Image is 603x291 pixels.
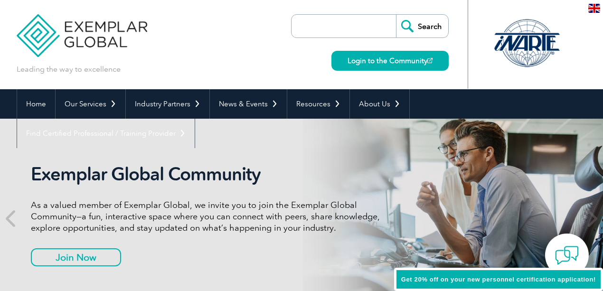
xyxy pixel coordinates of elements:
[210,89,287,119] a: News & Events
[31,248,121,266] a: Join Now
[427,58,433,63] img: open_square.png
[555,244,579,267] img: contact-chat.png
[31,163,387,185] h2: Exemplar Global Community
[17,89,55,119] a: Home
[126,89,209,119] a: Industry Partners
[17,119,195,148] a: Find Certified Professional / Training Provider
[17,64,121,75] p: Leading the way to excellence
[350,89,409,119] a: About Us
[396,15,448,38] input: Search
[331,51,449,71] a: Login to the Community
[401,276,596,283] span: Get 20% off on your new personnel certification application!
[31,199,387,234] p: As a valued member of Exemplar Global, we invite you to join the Exemplar Global Community—a fun,...
[56,89,125,119] a: Our Services
[588,4,600,13] img: en
[287,89,349,119] a: Resources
